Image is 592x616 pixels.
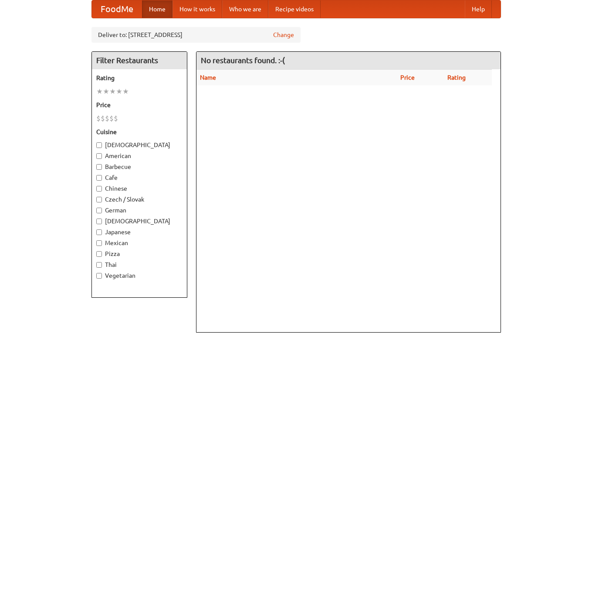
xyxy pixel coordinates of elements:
[96,128,183,136] h5: Cuisine
[96,173,183,182] label: Cafe
[96,208,102,213] input: German
[273,30,294,39] a: Change
[96,240,102,246] input: Mexican
[96,219,102,224] input: [DEMOGRAPHIC_DATA]
[96,162,183,171] label: Barbecue
[96,239,183,247] label: Mexican
[109,114,114,123] li: $
[96,228,183,236] label: Japanese
[96,184,183,193] label: Chinese
[103,87,109,96] li: ★
[96,262,102,268] input: Thai
[92,0,142,18] a: FoodMe
[96,271,183,280] label: Vegetarian
[96,273,102,279] input: Vegetarian
[96,249,183,258] label: Pizza
[96,195,183,204] label: Czech / Slovak
[96,206,183,215] label: German
[173,0,222,18] a: How it works
[96,175,102,181] input: Cafe
[96,229,102,235] input: Japanese
[96,197,102,202] input: Czech / Slovak
[222,0,268,18] a: Who we are
[96,142,102,148] input: [DEMOGRAPHIC_DATA]
[96,153,102,159] input: American
[96,251,102,257] input: Pizza
[96,114,101,123] li: $
[96,186,102,192] input: Chinese
[96,151,183,160] label: American
[96,164,102,170] input: Barbecue
[91,27,301,43] div: Deliver to: [STREET_ADDRESS]
[96,101,183,109] h5: Price
[101,114,105,123] li: $
[447,74,466,81] a: Rating
[114,114,118,123] li: $
[96,87,103,96] li: ★
[105,114,109,123] li: $
[268,0,321,18] a: Recipe videos
[122,87,129,96] li: ★
[92,52,187,69] h4: Filter Restaurants
[116,87,122,96] li: ★
[96,74,183,82] h5: Rating
[400,74,415,81] a: Price
[96,217,183,226] label: [DEMOGRAPHIC_DATA]
[109,87,116,96] li: ★
[142,0,173,18] a: Home
[201,56,285,64] ng-pluralize: No restaurants found. :-(
[96,141,183,149] label: [DEMOGRAPHIC_DATA]
[465,0,492,18] a: Help
[96,260,183,269] label: Thai
[200,74,216,81] a: Name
